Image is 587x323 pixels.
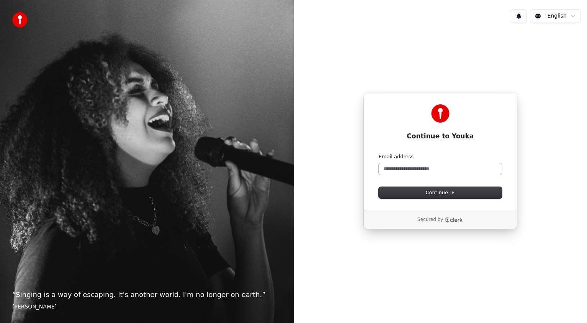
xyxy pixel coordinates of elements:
[379,132,502,141] h1: Continue to Youka
[445,217,463,222] a: Clerk logo
[379,153,414,160] label: Email address
[431,104,450,123] img: Youka
[12,303,281,311] footer: [PERSON_NAME]
[12,289,281,300] p: “ Singing is a way of escaping. It's another world. I'm no longer on earth. ”
[417,217,443,223] p: Secured by
[379,187,502,198] button: Continue
[12,12,28,28] img: youka
[426,189,455,196] span: Continue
